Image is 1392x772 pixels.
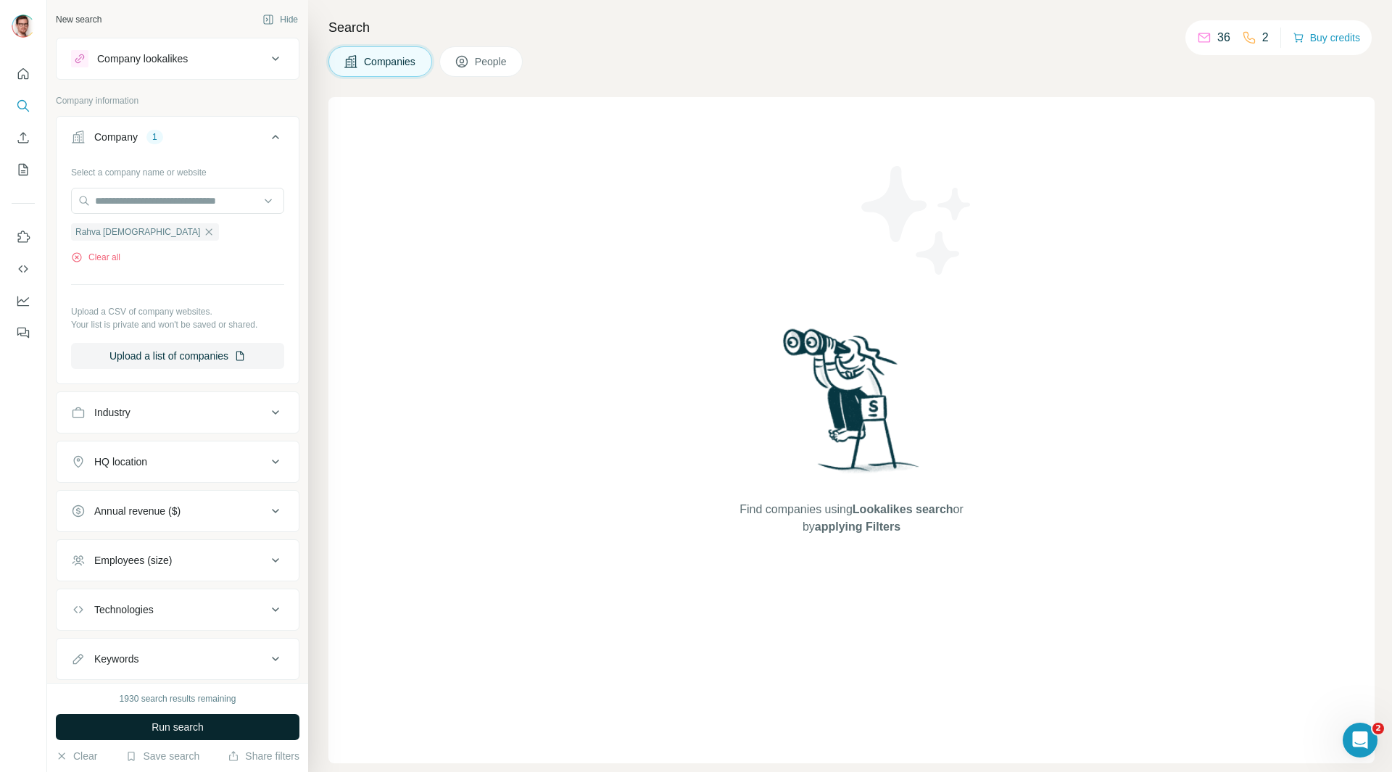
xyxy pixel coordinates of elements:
button: Search [12,93,35,119]
button: Clear all [71,251,120,264]
h4: Search [328,17,1375,38]
div: Industry [94,405,130,420]
img: Surfe Illustration - Woman searching with binoculars [776,325,927,486]
p: Upload a CSV of company websites. [71,305,284,318]
div: Employees (size) [94,553,172,568]
button: Annual revenue ($) [57,494,299,528]
button: Enrich CSV [12,125,35,151]
button: Buy credits [1293,28,1360,48]
div: New search [56,13,101,26]
p: Your list is private and won't be saved or shared. [71,318,284,331]
button: Company1 [57,120,299,160]
img: Surfe Illustration - Stars [852,155,982,286]
button: Clear [56,749,97,763]
span: Find companies using or by [735,501,967,536]
button: Use Surfe API [12,256,35,282]
button: Run search [56,714,299,740]
span: Rahva [DEMOGRAPHIC_DATA] [75,225,200,238]
div: Technologies [94,602,154,617]
button: Technologies [57,592,299,627]
button: Employees (size) [57,543,299,578]
p: 2 [1262,29,1269,46]
button: Keywords [57,642,299,676]
div: Select a company name or website [71,160,284,179]
span: Run search [152,720,204,734]
button: Feedback [12,320,35,346]
div: Company lookalikes [97,51,188,66]
button: My lists [12,157,35,183]
p: Company information [56,94,299,107]
div: Keywords [94,652,138,666]
span: People [475,54,508,69]
button: Hide [252,9,308,30]
button: HQ location [57,444,299,479]
span: Companies [364,54,417,69]
span: Lookalikes search [853,503,953,515]
div: Company [94,130,138,144]
span: 2 [1372,723,1384,734]
p: 36 [1217,29,1230,46]
img: Avatar [12,14,35,38]
span: applying Filters [815,520,900,533]
button: Upload a list of companies [71,343,284,369]
button: Dashboard [12,288,35,314]
div: HQ location [94,455,147,469]
button: Share filters [228,749,299,763]
button: Industry [57,395,299,430]
iframe: Intercom live chat [1343,723,1377,758]
button: Save search [125,749,199,763]
button: Company lookalikes [57,41,299,76]
div: 1 [146,130,163,144]
button: Use Surfe on LinkedIn [12,224,35,250]
div: Annual revenue ($) [94,504,181,518]
div: 1930 search results remaining [120,692,236,705]
button: Quick start [12,61,35,87]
